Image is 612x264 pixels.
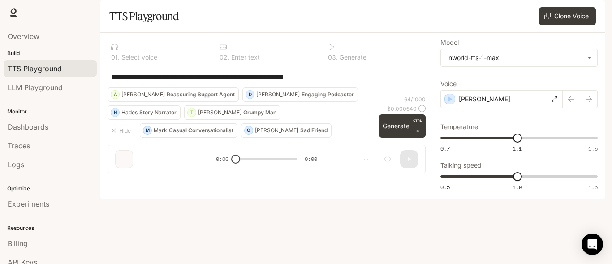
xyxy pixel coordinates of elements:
p: Voice [440,81,457,87]
p: 0 3 . [328,54,338,61]
p: Mark [154,128,167,133]
p: Temperature [440,124,478,130]
div: T [188,105,196,120]
button: Hide [108,123,136,138]
span: 1.0 [513,183,522,191]
p: CTRL + [413,118,422,129]
span: 1.1 [513,145,522,152]
p: [PERSON_NAME] [459,95,510,104]
div: O [245,123,253,138]
p: Reassuring Support Agent [167,92,235,97]
div: M [143,123,151,138]
span: 1.5 [588,145,598,152]
div: H [111,105,119,120]
p: [PERSON_NAME] [198,110,241,115]
p: Hades [121,110,138,115]
p: Generate [338,54,366,61]
button: T[PERSON_NAME]Grumpy Man [184,105,280,120]
p: Story Narrator [139,110,177,115]
button: D[PERSON_NAME]Engaging Podcaster [242,87,358,102]
p: ⏎ [413,118,422,134]
div: inworld-tts-1-max [441,49,597,66]
p: [PERSON_NAME] [256,92,300,97]
span: 0.5 [440,183,450,191]
button: Clone Voice [539,7,596,25]
p: [PERSON_NAME] [121,92,165,97]
button: MMarkCasual Conversationalist [140,123,237,138]
p: 0 2 . [220,54,229,61]
button: HHadesStory Narrator [108,105,181,120]
button: A[PERSON_NAME]Reassuring Support Agent [108,87,239,102]
div: Open Intercom Messenger [582,234,603,255]
p: $ 0.000640 [387,105,417,113]
p: Grumpy Man [243,110,276,115]
p: Model [440,39,459,46]
p: Select voice [120,54,157,61]
p: Sad Friend [300,128,328,133]
p: 64 / 1000 [404,95,426,103]
span: 0.7 [440,145,450,152]
p: Engaging Podcaster [302,92,354,97]
h1: TTS Playground [109,7,179,25]
div: A [111,87,119,102]
p: 0 1 . [111,54,120,61]
p: [PERSON_NAME] [255,128,298,133]
button: O[PERSON_NAME]Sad Friend [241,123,332,138]
span: 1.5 [588,183,598,191]
p: Enter text [229,54,260,61]
p: Casual Conversationalist [169,128,233,133]
div: D [246,87,254,102]
p: Talking speed [440,162,482,169]
button: GenerateCTRL +⏎ [379,114,426,138]
div: inworld-tts-1-max [447,53,583,62]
